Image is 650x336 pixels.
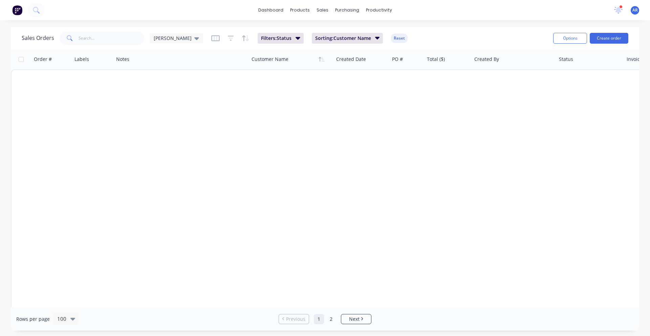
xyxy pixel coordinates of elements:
div: Status [559,56,573,63]
a: Page 2 [326,314,336,324]
div: sales [313,5,332,15]
span: Rows per page [16,316,50,322]
div: purchasing [332,5,363,15]
div: productivity [363,5,395,15]
div: Customer Name [252,56,288,63]
iframe: Intercom live chat [627,313,643,329]
div: products [287,5,313,15]
button: Options [553,33,587,44]
span: Sorting: Customer Name [315,35,371,42]
span: [PERSON_NAME] [154,35,192,42]
h1: Sales Orders [22,35,54,41]
ul: Pagination [276,314,374,324]
a: Next page [341,316,371,322]
button: Reset [391,33,408,43]
div: Order # [34,56,52,63]
a: Previous page [279,316,309,322]
img: Factory [12,5,22,15]
span: Filters: Status [261,35,291,42]
button: Filters:Status [258,33,304,44]
div: Labels [74,56,89,63]
div: Created By [474,56,499,63]
input: Search... [79,31,145,45]
span: Previous [286,316,305,322]
button: Create order [590,33,628,44]
div: Notes [116,56,129,63]
div: Created Date [336,56,366,63]
div: PO # [392,56,403,63]
span: AR [632,7,638,13]
button: Sorting:Customer Name [312,33,383,44]
a: dashboard [255,5,287,15]
a: Page 1 is your current page [314,314,324,324]
div: Total ($) [427,56,445,63]
span: Next [349,316,360,322]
